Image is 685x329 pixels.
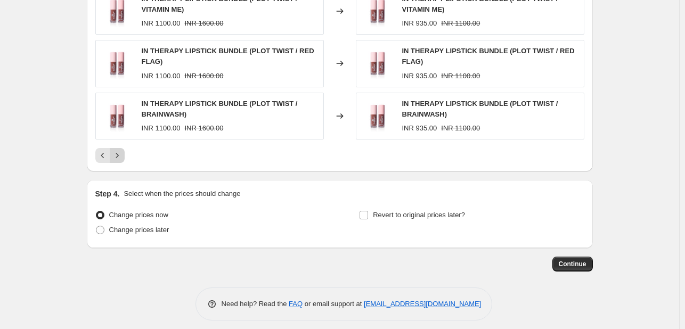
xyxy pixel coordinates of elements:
[402,100,558,118] span: IN THERAPY LIPSTICK BUNDLE (PLOT TWIST / BRAINWASH)
[222,300,289,308] span: Need help? Read the
[402,18,437,29] div: INR 935.00
[95,148,125,163] nav: Pagination
[95,148,110,163] button: Previous
[142,123,181,134] div: INR 1100.00
[441,123,480,134] strike: INR 1100.00
[142,71,181,81] div: INR 1100.00
[142,100,298,118] span: IN THERAPY LIPSTICK BUNDLE (PLOT TWIST / BRAINWASH)
[559,260,586,268] span: Continue
[185,71,224,81] strike: INR 1600.00
[95,188,120,199] h2: Step 4.
[402,47,575,65] span: IN THERAPY LIPSTICK BUNDLE (PLOT TWIST / RED FLAG)
[110,148,125,163] button: Next
[101,47,133,79] img: bundles_80x.jpg
[142,47,314,65] span: IN THERAPY LIPSTICK BUNDLE (PLOT TWIST / RED FLAG)
[441,71,480,81] strike: INR 1100.00
[441,18,480,29] strike: INR 1100.00
[101,100,133,132] img: bundles_80x.jpg
[142,18,181,29] div: INR 1100.00
[552,257,593,272] button: Continue
[362,100,394,132] img: bundles_80x.jpg
[185,123,224,134] strike: INR 1600.00
[402,123,437,134] div: INR 935.00
[124,188,240,199] p: Select when the prices should change
[364,300,481,308] a: [EMAIL_ADDRESS][DOMAIN_NAME]
[373,211,465,219] span: Revert to original prices later?
[109,211,168,219] span: Change prices now
[362,47,394,79] img: bundles_80x.jpg
[109,226,169,234] span: Change prices later
[402,71,437,81] div: INR 935.00
[289,300,303,308] a: FAQ
[185,18,224,29] strike: INR 1600.00
[303,300,364,308] span: or email support at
